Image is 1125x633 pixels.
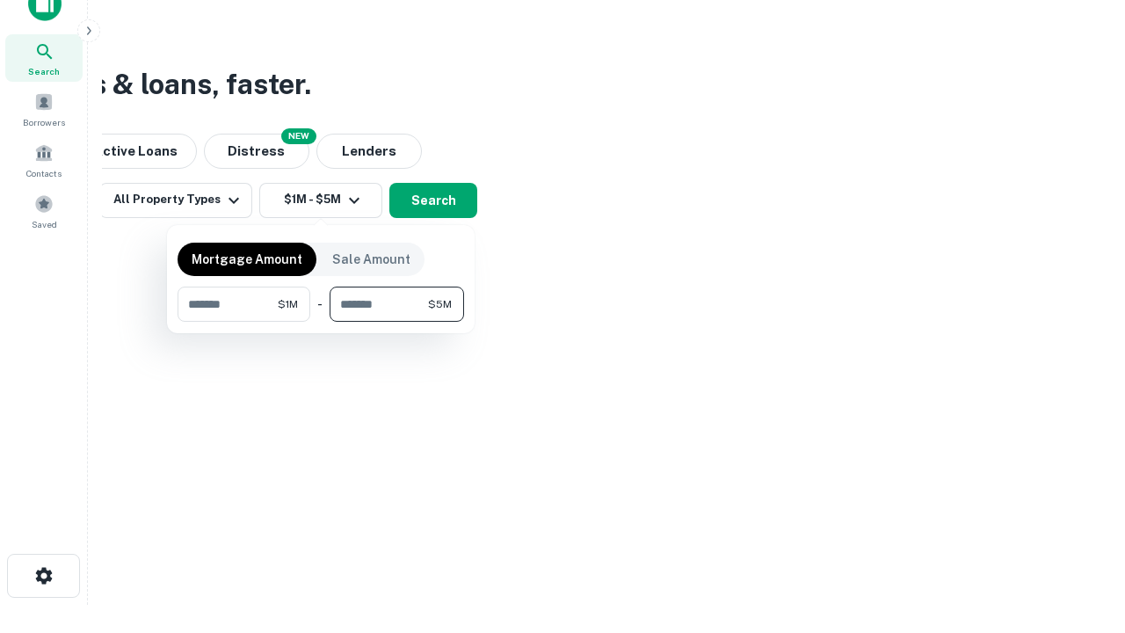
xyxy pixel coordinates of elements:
[1037,492,1125,577] iframe: Chat Widget
[317,287,323,322] div: -
[332,250,410,269] p: Sale Amount
[428,296,452,312] span: $5M
[192,250,302,269] p: Mortgage Amount
[278,296,298,312] span: $1M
